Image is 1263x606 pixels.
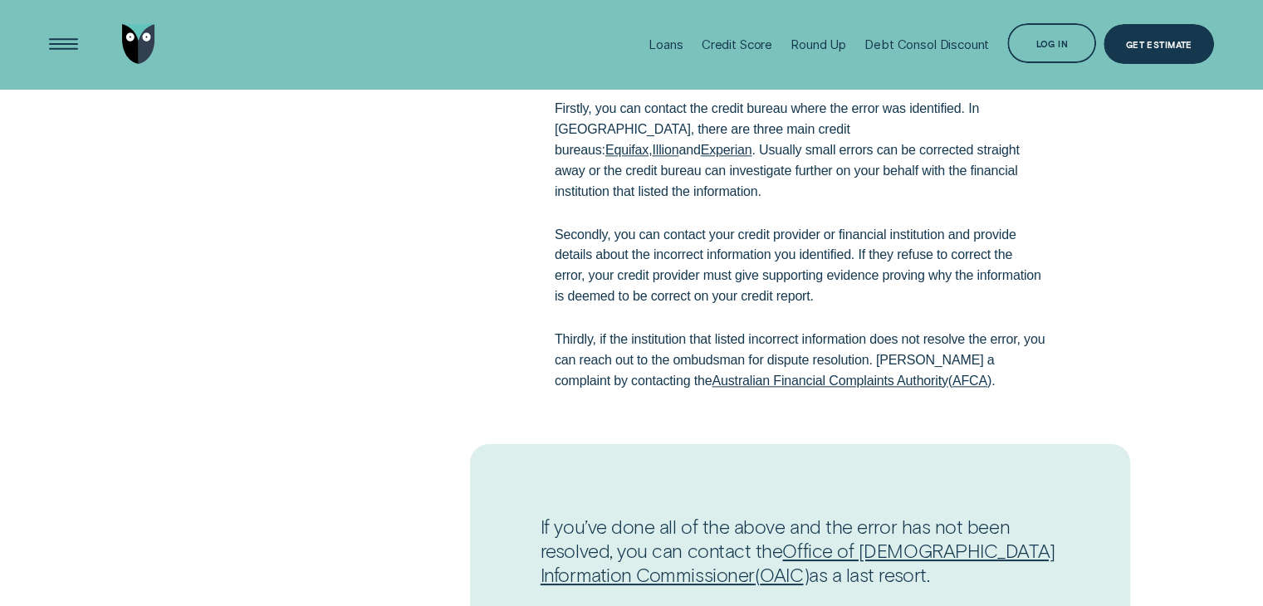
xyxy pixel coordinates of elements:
span: ( [755,563,761,586]
p: Firstly, you can contact the credit bureau where the error was identified. In [GEOGRAPHIC_DATA], ... [555,99,1045,202]
img: Wisr [122,24,155,64]
p: Secondly, you can contact your credit provider or financial institution and provide details about... [555,225,1045,308]
span: ) [803,563,809,586]
div: Credit Score [702,37,772,52]
a: Illion [652,143,678,157]
span: ) [987,374,991,388]
a: Get Estimate [1104,24,1214,64]
a: Australian Financial Complaints AuthorityAFCA [712,374,991,388]
div: Round Up [791,37,846,52]
div: Debt Consol Discount [864,37,989,52]
span: ( [948,374,952,388]
p: Thirdly, if the institution that listed incorrect information does not resolve the error, you can... [555,330,1045,392]
div: Loans [649,37,683,52]
a: Equifax [605,143,649,157]
button: Log in [1007,23,1096,63]
a: Experian [701,143,752,157]
p: If you’ve done all of the above and the error has not been resolved, you can contact the as a las... [541,515,1060,587]
a: Office of [DEMOGRAPHIC_DATA] Information CommissionerOAIC [541,539,1055,586]
button: Open Menu [43,24,83,64]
